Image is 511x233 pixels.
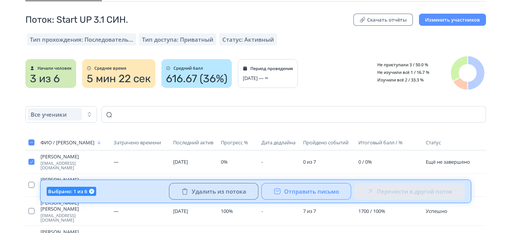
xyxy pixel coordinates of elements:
[41,138,103,147] button: ФИО / [PERSON_NAME]
[303,158,316,165] span: 0 из 7
[358,158,372,165] span: 0 / 0%
[419,14,486,26] button: Изменить участников
[41,177,108,193] a: [PERSON_NAME][EMAIL_ADDRESS][DOMAIN_NAME]
[243,75,268,81] span: [DATE] — ∞
[261,138,297,147] button: Дата дедлайна
[261,139,295,145] span: Дата дедлайна
[354,183,465,200] button: Перенести в другой поток
[31,111,67,118] span: Все ученики
[38,66,72,70] span: Начали человек
[221,138,250,147] button: Прогресс %
[41,139,94,145] span: ФИО / [PERSON_NAME]
[261,208,263,214] span: -
[173,139,213,145] span: Последний актив
[353,14,413,26] button: Скачать отчёты
[261,183,351,200] button: Отправить письмо
[426,208,447,214] span: Успешно
[41,213,108,222] span: [EMAIL_ADDRESS][DOMAIN_NAME]
[41,153,108,160] span: [PERSON_NAME]
[41,200,108,212] span: [PERSON_NAME] [PERSON_NAME]
[41,161,108,170] span: [EMAIL_ADDRESS][DOMAIN_NAME]
[114,139,161,145] span: Затрачено времени
[250,66,293,71] span: Период проведения
[173,208,188,214] span: [DATE]
[48,188,87,194] span: Выбрано: 1 из 6
[87,73,151,85] span: 5 мин 22 сек
[41,153,108,170] a: [PERSON_NAME][EMAIL_ADDRESS][DOMAIN_NAME]
[426,139,441,146] span: Статус
[41,200,108,222] a: [PERSON_NAME] [PERSON_NAME][EMAIL_ADDRESS][DOMAIN_NAME]
[173,138,215,147] button: Последний актив
[303,138,350,147] button: Пройдено событий
[25,106,97,123] button: Все ученики
[221,139,248,145] span: Прогресс %
[173,66,203,70] span: Средний балл
[358,139,403,145] span: Итоговый балл / %
[25,14,128,26] span: Поток: Start UP 3.1 СИН.
[166,73,227,85] span: 616.67 (36%)
[426,158,470,165] span: Ещё не завершено
[142,36,213,43] span: Тип доступа: Приватный
[358,138,404,147] button: Итоговый балл / %
[173,158,188,165] span: [DATE]
[114,208,119,214] span: —
[30,73,60,85] span: 3 из 6
[169,183,258,200] button: Удалить из потока
[114,138,163,147] button: Затрачено времени
[372,62,428,67] span: Не приступали 3 / 50.0 %
[30,36,133,43] span: Тип прохождения: Последовательный режим
[358,208,385,214] span: 1700 / 100%
[222,36,274,43] span: Статус: Активный
[41,177,108,183] span: [PERSON_NAME]
[372,77,424,83] span: Изучили всё 2 / 33.3 %
[303,139,348,145] span: Пройдено событий
[303,208,316,214] span: 7 из 7
[261,158,263,165] span: -
[221,158,228,165] span: 0%
[372,69,430,75] span: Не изучили всё 1 / 16.7 %
[94,66,126,70] span: Среднее время
[114,158,119,165] span: —
[221,208,233,214] span: 100%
